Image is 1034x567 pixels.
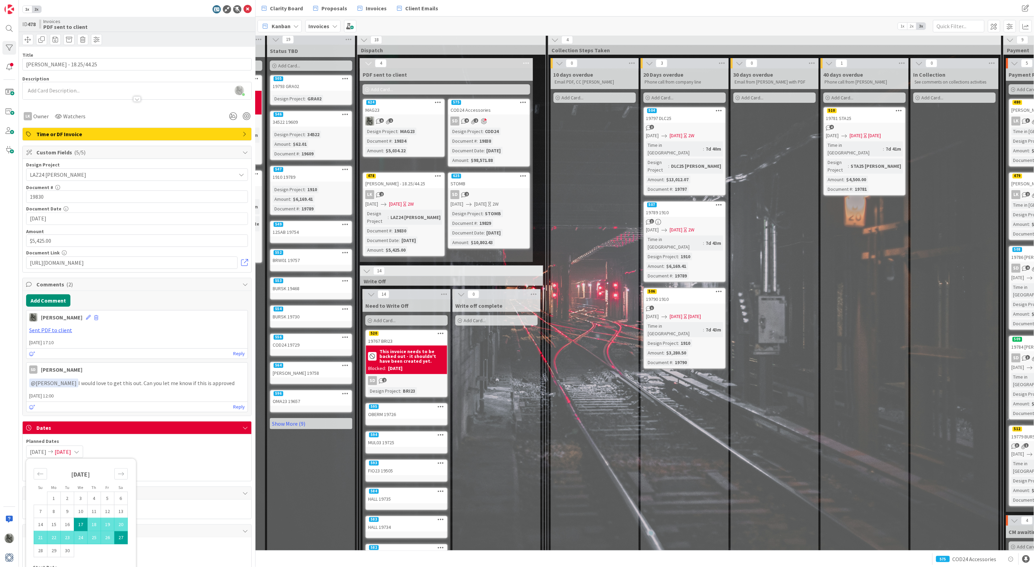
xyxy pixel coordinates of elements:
[365,117,374,126] img: PA
[850,132,863,139] span: [DATE]
[114,505,128,518] td: Choose Saturday, 2025/Sep/13 12:00 as your check-in date. It’s available.
[271,111,352,118] div: 546
[484,147,485,154] span: :
[645,79,725,85] p: Phone call from company line
[673,185,689,193] div: 19797
[61,531,74,544] td: Selected. Tuesday, 2025/Sep/23 12:00
[672,185,673,193] span: :
[366,404,447,410] div: 595
[291,140,308,148] div: $62.01
[101,531,114,544] td: Selected. Friday, 2025/Sep/26 12:00
[827,108,837,113] div: 510
[308,23,329,30] b: Invoices
[273,131,305,138] div: Design Project
[913,71,946,78] span: In Collection
[88,505,101,518] td: Choose Thursday, 2025/Sep/11 12:00 as your check-in date. It’s available.
[374,317,396,324] span: Add Card...
[1012,117,1021,126] div: LK
[63,112,86,120] span: Watchers
[270,47,298,54] span: Status TBD
[353,2,391,14] a: Invoices
[566,59,578,67] span: 0
[365,128,397,135] div: Design Project
[554,71,593,78] span: 10 days overdue
[366,460,447,475] div: 593FIO23 19505
[365,200,378,208] span: [DATE]
[689,132,695,139] div: 2W
[652,95,674,101] span: Add Card...
[71,470,90,478] strong: [DATE]
[74,492,88,505] td: Choose Wednesday, 2025/Sep/03 12:00 as your check-in date. It’s available.
[270,418,352,429] a: Show More (9)
[825,79,905,85] p: Phone call from [PERSON_NAME]
[379,118,384,123] span: 5
[273,186,305,193] div: Design Project
[465,192,469,196] span: 2
[271,76,352,82] div: 505
[371,36,382,44] span: 18
[26,184,53,190] label: Document #
[669,162,670,170] span: :
[363,179,444,188] div: [PERSON_NAME] - 18.25/44.25
[644,108,725,123] div: 50419797 DLC25
[917,23,926,30] span: 3x
[647,203,657,207] div: 507
[477,137,478,145] span: :
[38,485,43,490] small: Su
[271,391,352,406] div: 596OMA23 19657
[852,185,853,193] span: :
[849,162,903,170] div: STA25 [PERSON_NAME]
[55,448,71,456] span: [DATE]
[363,106,444,115] div: MAG23
[391,137,393,145] span: :
[361,47,537,54] span: Dispatch
[562,95,584,101] span: Add Card...
[366,460,447,466] div: 593
[61,492,74,505] td: Choose Tuesday, 2025/Sep/02 12:00 as your check-in date. It’s available.
[271,362,352,369] div: 564
[92,485,96,490] small: Th
[448,179,530,188] div: STOMB
[4,4,14,14] img: Visit kanbanzone.com
[363,71,407,78] span: PDF sent to client
[74,149,86,156] span: ( 5/5 )
[836,59,848,67] span: 1
[36,148,239,156] span: Custom Fields
[4,534,14,543] img: PA
[32,6,41,13] span: 2x
[24,112,32,120] div: LK
[469,156,495,164] div: $98,571.88
[22,52,33,58] label: Title
[448,190,530,199] div: SD
[734,71,773,78] span: 30 days overdue
[465,118,469,123] span: 9
[826,159,848,174] div: Design Project
[826,132,839,139] span: [DATE]
[271,221,352,237] div: 54912SAB 19754
[366,516,447,523] div: 583
[363,173,444,179] div: 478
[823,71,863,78] span: 40 days overdue
[88,518,101,531] td: Selected. Thursday, 2025/Sep/18 12:00
[915,79,995,85] p: See comments on collections activities
[61,505,74,518] td: Choose Tuesday, 2025/Sep/09 12:00 as your check-in date. It’s available.
[43,24,88,30] b: PDF sent to client
[664,176,665,183] span: :
[451,190,459,199] div: SD
[363,190,444,199] div: LK
[30,213,244,225] input: YYYY/MM/DD
[300,150,315,157] div: 19609
[844,176,845,183] span: :
[933,20,985,32] input: Quick Filter...
[47,518,61,531] td: Choose Monday, 2025/Sep/15 12:00 as your check-in date. It’s available.
[36,130,239,138] span: Time or DF Invoice
[306,186,319,193] div: 1910
[742,95,764,101] span: Add Card...
[271,221,352,228] div: 549
[379,192,384,196] span: 2
[646,185,672,193] div: Document #
[644,202,725,217] div: 50719789 1910
[114,518,128,531] td: Selected. Saturday, 2025/Sep/20 12:00
[853,185,869,193] div: 19781
[282,35,294,44] span: 19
